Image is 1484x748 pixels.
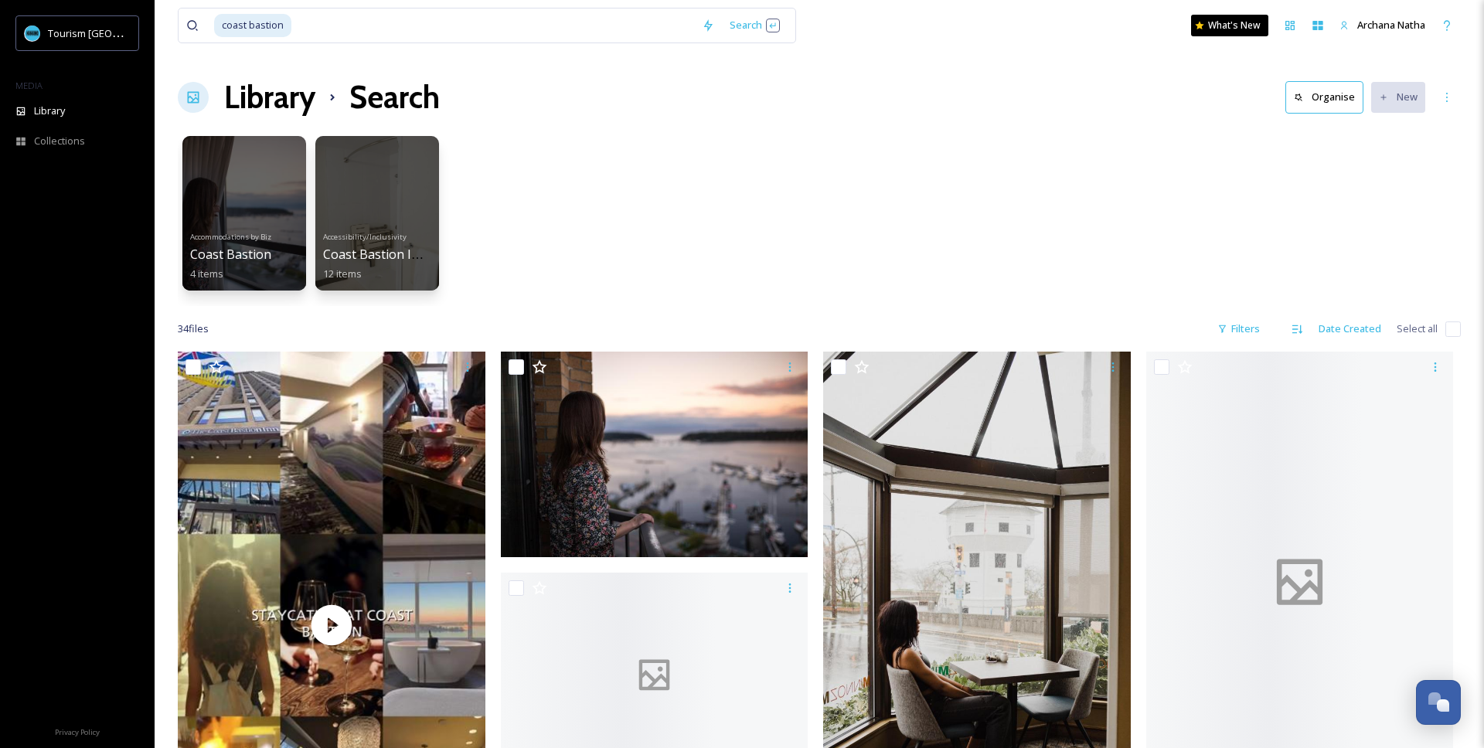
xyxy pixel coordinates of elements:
a: Archana Natha [1332,10,1433,40]
h1: Search [349,74,440,121]
span: Tourism [GEOGRAPHIC_DATA] [48,25,186,40]
span: Collections [34,134,85,148]
span: Coast Bastion [190,246,271,263]
button: New [1371,82,1425,112]
img: Coast-bastion-MikeAnderson(1).jpg [501,352,808,557]
span: Coast Bastion Images [323,246,450,263]
span: 12 items [323,267,362,280]
span: Select all [1397,321,1438,336]
img: tourism_nanaimo_logo.jpeg [25,25,40,41]
span: Archana Natha [1357,18,1425,32]
a: Accessibility/InclusivityCoast Bastion Images12 items [323,228,450,280]
span: Library [34,104,65,118]
div: Filters [1210,314,1268,344]
div: Search [722,10,788,40]
a: Library [224,74,315,121]
span: 4 items [190,267,223,280]
span: Accommodations by Biz [190,232,271,242]
div: Date Created [1311,314,1389,344]
a: Accommodations by BizCoast Bastion4 items [190,228,271,280]
span: coast bastion [214,14,291,36]
span: Accessibility/Inclusivity [323,232,407,242]
span: MEDIA [15,80,43,91]
a: Privacy Policy [55,722,100,740]
span: 34 file s [178,321,209,336]
button: Organise [1285,81,1363,113]
button: Open Chat [1416,680,1461,725]
span: Privacy Policy [55,727,100,737]
a: What's New [1191,15,1268,36]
